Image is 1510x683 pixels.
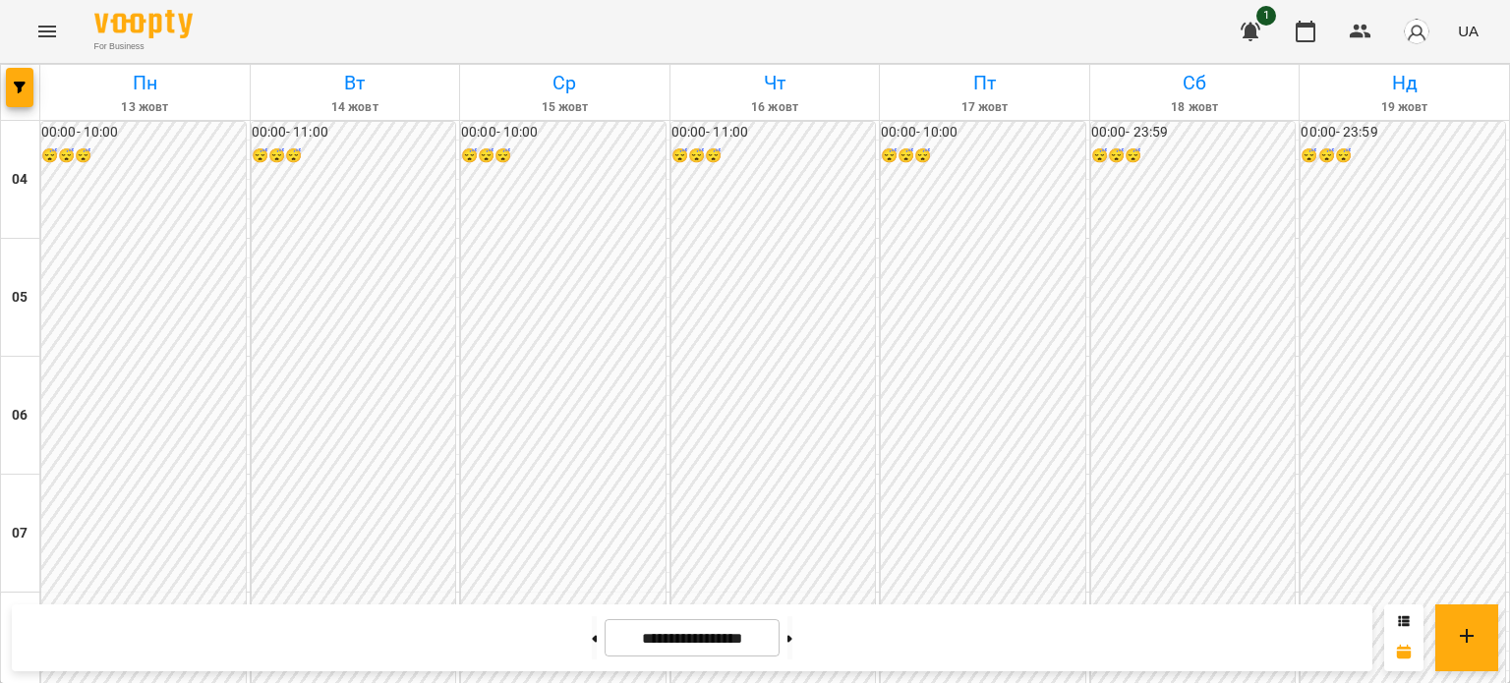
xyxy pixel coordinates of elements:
[41,145,246,167] h6: 😴😴😴
[461,145,666,167] h6: 😴😴😴
[24,8,71,55] button: Menu
[881,122,1085,143] h6: 00:00 - 10:00
[254,68,457,98] h6: Вт
[1093,98,1297,117] h6: 18 жовт
[1303,68,1506,98] h6: Нд
[671,145,876,167] h6: 😴😴😴
[463,68,667,98] h6: Ср
[1093,68,1297,98] h6: Сб
[883,98,1086,117] h6: 17 жовт
[1303,98,1506,117] h6: 19 жовт
[1091,122,1296,143] h6: 00:00 - 23:59
[673,98,877,117] h6: 16 жовт
[463,98,667,117] h6: 15 жовт
[1256,6,1276,26] span: 1
[254,98,457,117] h6: 14 жовт
[881,145,1085,167] h6: 😴😴😴
[1301,145,1505,167] h6: 😴😴😴
[671,122,876,143] h6: 00:00 - 11:00
[1458,21,1479,41] span: UA
[94,40,193,53] span: For Business
[1301,122,1505,143] h6: 00:00 - 23:59
[1091,145,1296,167] h6: 😴😴😴
[12,169,28,191] h6: 04
[41,122,246,143] h6: 00:00 - 10:00
[461,122,666,143] h6: 00:00 - 10:00
[43,98,247,117] h6: 13 жовт
[43,68,247,98] h6: Пн
[1450,13,1486,49] button: UA
[1403,18,1430,45] img: avatar_s.png
[883,68,1086,98] h6: Пт
[673,68,877,98] h6: Чт
[94,10,193,38] img: Voopty Logo
[12,523,28,544] h6: 07
[12,405,28,427] h6: 06
[252,145,456,167] h6: 😴😴😴
[12,287,28,309] h6: 05
[252,122,456,143] h6: 00:00 - 11:00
